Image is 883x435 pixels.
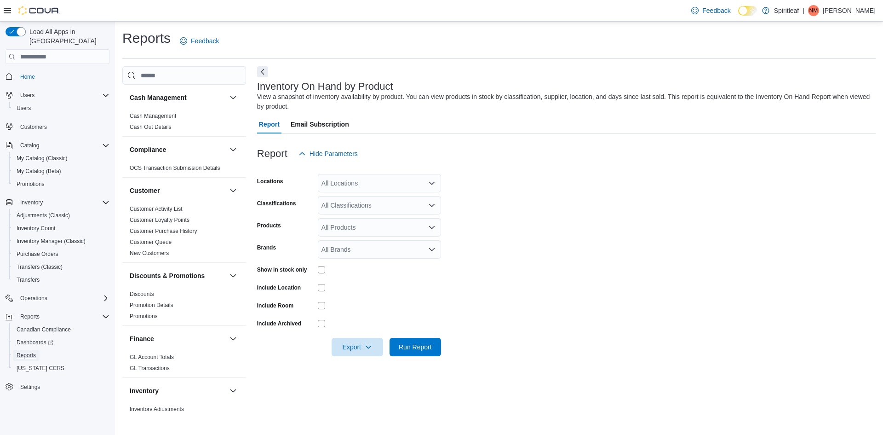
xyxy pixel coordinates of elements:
a: Feedback [688,1,734,20]
a: My Catalog (Classic) [13,153,71,164]
span: Inventory Manager (Classic) [17,238,86,245]
span: Users [20,92,34,99]
button: Settings [2,380,113,394]
a: Discounts [130,291,154,297]
button: Operations [2,292,113,305]
div: Cash Management [122,110,246,136]
span: Reports [20,313,40,320]
button: Hide Parameters [295,145,361,163]
label: Include Room [257,302,293,309]
span: GL Account Totals [130,354,174,361]
span: Reports [17,311,109,322]
span: Washington CCRS [13,363,109,374]
a: Canadian Compliance [13,324,75,335]
button: Cash Management [130,93,226,102]
span: Operations [17,293,109,304]
button: Compliance [228,144,239,155]
button: Customer [228,185,239,196]
span: Adjustments (Classic) [17,212,70,219]
button: Compliance [130,145,226,154]
span: Email Subscription [291,115,349,133]
a: GL Account Totals [130,354,174,360]
div: Customer [122,203,246,262]
a: Customer Queue [130,239,172,245]
span: My Catalog (Classic) [13,153,109,164]
h3: Customer [130,186,160,195]
img: Cova [18,6,60,15]
span: Catalog [20,142,39,149]
button: Open list of options [428,202,436,209]
span: Users [17,90,109,101]
div: Discounts & Promotions [122,289,246,325]
span: My Catalog (Classic) [17,155,68,162]
p: [PERSON_NAME] [823,5,876,16]
span: Discounts [130,290,154,298]
button: [US_STATE] CCRS [9,362,113,375]
button: Open list of options [428,246,436,253]
button: Inventory [130,386,226,395]
a: OCS Transaction Submission Details [130,165,220,171]
span: Operations [20,295,47,302]
a: Customer Activity List [130,206,183,212]
label: Include Location [257,284,301,291]
span: Adjustments (Classic) [13,210,109,221]
a: Customer Loyalty Points [130,217,189,223]
button: My Catalog (Classic) [9,152,113,165]
span: Inventory Count [17,225,56,232]
span: Customer Queue [130,238,172,246]
button: Reports [2,310,113,323]
a: Transfers [13,274,43,285]
button: Next [257,66,268,77]
span: Hide Parameters [310,149,358,158]
span: Transfers [13,274,109,285]
button: Catalog [2,139,113,152]
a: Promotion Details [130,302,173,308]
span: Customer Purchase History [130,227,197,235]
div: View a snapshot of inventory availability by product. You can view products in stock by classific... [257,92,871,111]
button: Customer [130,186,226,195]
button: Catalog [17,140,43,151]
span: Customers [20,123,47,131]
div: Finance [122,352,246,377]
span: My Catalog (Beta) [13,166,109,177]
span: Home [17,70,109,82]
button: Reports [17,311,43,322]
button: Inventory [2,196,113,209]
span: GL Transactions [130,365,170,372]
a: Customer Purchase History [130,228,197,234]
span: Promotion Details [130,302,173,309]
input: Dark Mode [738,6,757,16]
a: Adjustments (Classic) [13,210,74,221]
span: Home [20,73,35,81]
span: Transfers (Classic) [17,263,63,271]
label: Show in stock only [257,266,307,273]
a: Promotions [130,313,158,319]
span: Transfers [17,276,40,284]
a: GL Transactions [130,365,170,371]
span: OCS Transaction Submission Details [130,164,220,172]
a: Inventory Adjustments [130,406,184,412]
button: Inventory Count [9,222,113,235]
h3: Inventory [130,386,159,395]
span: Users [17,104,31,112]
span: NM [809,5,818,16]
h3: Compliance [130,145,166,154]
h3: Finance [130,334,154,343]
nav: Complex example [6,66,109,418]
button: Home [2,70,113,83]
span: Inventory Adjustments [130,406,184,413]
span: Purchase Orders [17,250,58,258]
a: Dashboards [9,336,113,349]
span: Purchase Orders [13,249,109,260]
span: Cash Management [130,112,176,120]
button: Users [9,102,113,115]
a: Reports [13,350,40,361]
a: Purchase Orders [13,249,62,260]
span: Dashboards [13,337,109,348]
span: Report [259,115,280,133]
button: Finance [130,334,226,343]
button: Inventory [228,385,239,396]
h3: Report [257,148,287,159]
span: Run Report [399,342,432,352]
a: Customers [17,122,51,133]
